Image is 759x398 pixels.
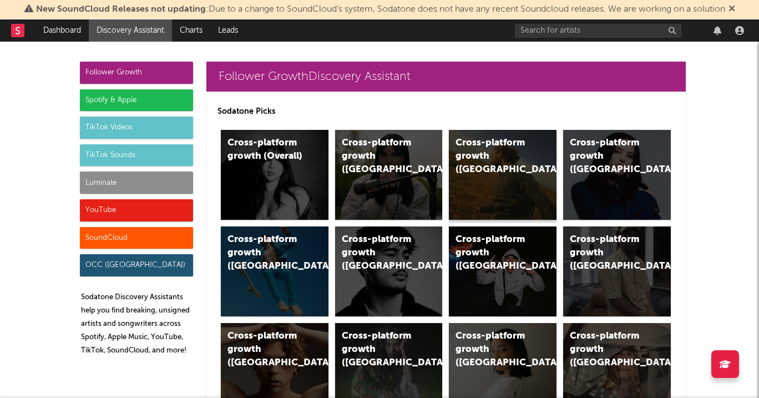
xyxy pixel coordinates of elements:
input: Search for artists [515,24,681,38]
div: Cross-platform growth (Overall) [227,137,303,163]
div: Spotify & Apple [80,89,193,112]
div: SoundCloud [80,227,193,249]
a: Follower GrowthDiscovery Assistant [206,62,686,92]
a: Cross-platform growth ([GEOGRAPHIC_DATA]) [449,130,556,220]
div: TikTok Videos [80,117,193,139]
div: TikTok Sounds [80,144,193,167]
a: Cross-platform growth (Overall) [221,130,328,220]
div: Cross-platform growth ([GEOGRAPHIC_DATA]) [570,330,645,370]
div: Cross-platform growth ([GEOGRAPHIC_DATA]) [456,330,531,370]
a: Cross-platform growth ([GEOGRAPHIC_DATA]) [335,130,443,220]
div: Cross-platform growth ([GEOGRAPHIC_DATA]) [342,233,417,273]
a: Leads [210,19,246,42]
div: Cross-platform growth ([GEOGRAPHIC_DATA]) [227,330,303,370]
p: Sodatone Discovery Assistants help you find breaking, unsigned artists and songwriters across Spo... [81,291,193,357]
a: Dashboard [36,19,89,42]
div: Cross-platform growth ([GEOGRAPHIC_DATA]) [227,233,303,273]
div: Cross-platform growth ([GEOGRAPHIC_DATA]) [342,330,417,370]
a: Cross-platform growth ([GEOGRAPHIC_DATA]) [563,226,671,316]
a: Discovery Assistant [89,19,172,42]
div: Luminate [80,172,193,194]
p: Sodatone Picks [217,105,675,118]
div: Cross-platform growth ([GEOGRAPHIC_DATA]) [570,137,645,177]
div: YouTube [80,199,193,221]
span: Dismiss [728,5,735,14]
div: Cross-platform growth ([GEOGRAPHIC_DATA]) [456,137,531,177]
a: Cross-platform growth ([GEOGRAPHIC_DATA]/GSA) [449,226,556,316]
a: Cross-platform growth ([GEOGRAPHIC_DATA]) [563,130,671,220]
div: OCC ([GEOGRAPHIC_DATA]) [80,254,193,276]
a: Cross-platform growth ([GEOGRAPHIC_DATA]) [335,226,443,316]
div: Cross-platform growth ([GEOGRAPHIC_DATA]/GSA) [456,233,531,273]
div: Follower Growth [80,62,193,84]
div: Cross-platform growth ([GEOGRAPHIC_DATA]) [342,137,417,177]
a: Charts [172,19,210,42]
a: Cross-platform growth ([GEOGRAPHIC_DATA]) [221,226,328,316]
div: Cross-platform growth ([GEOGRAPHIC_DATA]) [570,233,645,273]
span: : Due to a change to SoundCloud's system, Sodatone does not have any recent Soundcloud releases. ... [36,5,725,14]
span: New SoundCloud Releases not updating [36,5,206,14]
